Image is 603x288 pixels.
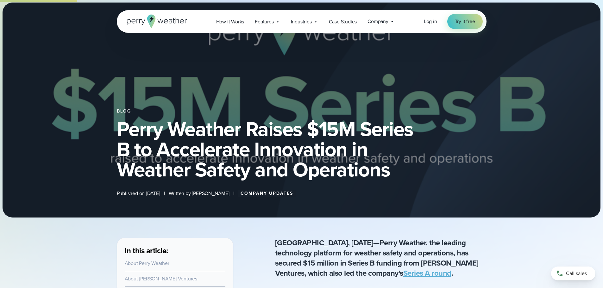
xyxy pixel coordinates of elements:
[117,109,487,114] div: Blog
[238,190,296,197] a: Company Updates
[125,275,197,282] a: About [PERSON_NAME] Ventures
[125,246,225,256] h3: In this article:
[125,260,169,267] a: About Perry Weather
[551,267,595,280] a: Call sales
[367,18,388,25] span: Company
[164,190,165,197] span: |
[216,18,244,26] span: How it Works
[117,119,487,180] h1: Perry Weather Raises $15M Series B to Accelerate Innovation in Weather Safety and Operations
[291,18,312,26] span: Industries
[211,15,250,28] a: How it Works
[255,18,273,26] span: Features
[233,190,234,197] span: |
[424,18,437,25] a: Log in
[566,270,587,277] span: Call sales
[447,14,483,29] a: Try it free
[275,238,487,278] p: Perry Weather, the leading technology platform for weather safety and operations, has secured $15...
[275,237,380,248] strong: [GEOGRAPHIC_DATA], [DATE]—
[455,18,475,25] span: Try it free
[117,190,160,197] span: Published on [DATE]
[403,267,451,279] a: Series A round
[323,15,362,28] a: Case Studies
[169,190,229,197] span: Written by [PERSON_NAME]
[329,18,357,26] span: Case Studies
